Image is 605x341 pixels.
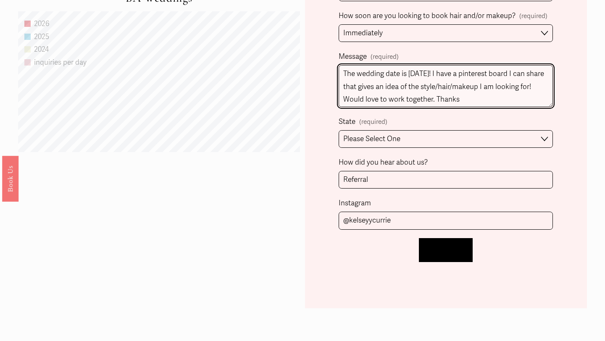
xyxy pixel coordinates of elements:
textarea: The wedding date is [DATE]! I have a pinterest board I can share that gives an idea of the style/... [339,65,553,107]
span: (required) [519,10,547,22]
select: State [339,130,553,148]
span: Let's Chat! [429,246,463,254]
span: (required) [371,51,399,63]
span: Instagram [339,197,371,210]
span: How did you hear about us? [339,156,428,169]
span: (required) [359,116,387,128]
select: How soon are you looking to book hair and/or makeup? [339,24,553,42]
span: State [339,115,355,129]
button: Let's Chat!Let's Chat! [419,238,473,262]
span: Message [339,50,367,63]
span: How soon are you looking to book hair and/or makeup? [339,10,516,23]
a: Book Us [2,156,18,202]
